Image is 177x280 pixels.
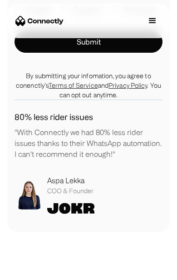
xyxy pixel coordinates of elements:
[47,186,93,195] div: COO & Founder
[15,31,162,53] button: Submit
[49,82,98,89] a: Terms of Service
[139,7,166,35] div: menu
[47,175,93,186] div: Aspa Lekka
[15,127,162,160] p: "With Connectly we had 80% less rider issues thanks to their WhatsApp automation. I can't recomme...
[108,82,147,89] a: Privacy Policy
[11,14,64,28] a: home
[15,71,162,100] div: By submitting your infomation, you agree to conenctly’s and . You can opt out anytime.
[18,264,54,277] ul: Language list
[15,111,162,123] h1: 80% less rider issues
[9,263,54,277] aside: Language selected: English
